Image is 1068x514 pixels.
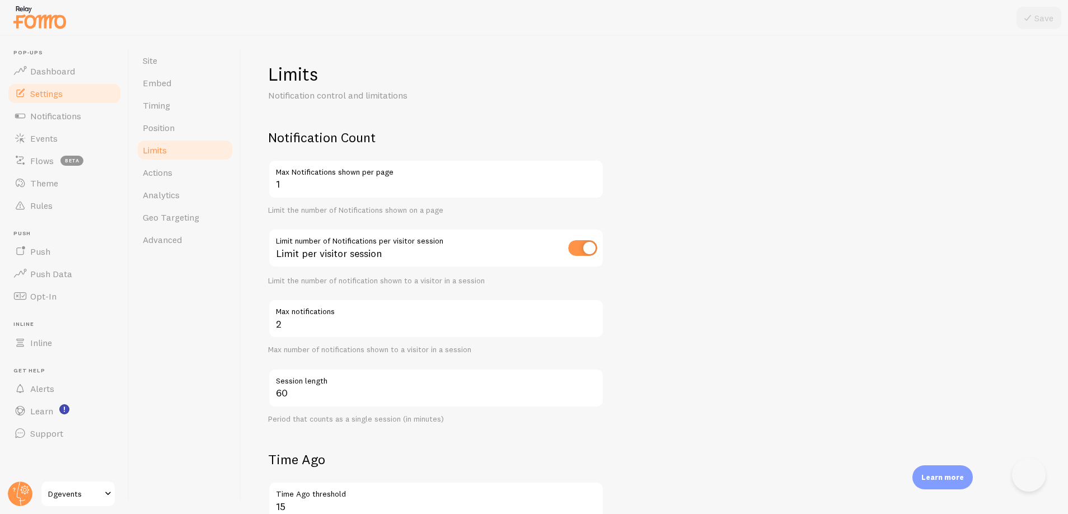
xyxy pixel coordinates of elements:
[30,66,75,77] span: Dashboard
[143,167,172,178] span: Actions
[7,194,122,217] a: Rules
[12,3,68,31] img: fomo-relay-logo-orange.svg
[7,331,122,354] a: Inline
[268,89,537,102] p: Notification control and limitations
[268,276,604,286] div: Limit the number of notification shown to a visitor in a session
[143,77,171,88] span: Embed
[7,127,122,149] a: Events
[7,172,122,194] a: Theme
[268,299,604,318] label: Max notifications
[143,122,175,133] span: Position
[136,94,234,116] a: Timing
[1012,458,1046,492] iframe: Help Scout Beacon - Open
[30,405,53,417] span: Learn
[7,240,122,263] a: Push
[30,133,58,144] span: Events
[7,285,122,307] a: Opt-In
[30,337,52,348] span: Inline
[7,400,122,422] a: Learn
[30,155,54,166] span: Flows
[7,60,122,82] a: Dashboard
[268,451,604,468] h2: Time Ago
[268,205,604,216] div: Limit the number of Notifications shown on a page
[268,345,604,355] div: Max number of notifications shown to a visitor in a session
[7,149,122,172] a: Flows beta
[30,200,53,211] span: Rules
[7,82,122,105] a: Settings
[268,63,604,86] h1: Limits
[912,465,973,489] div: Learn more
[13,321,122,328] span: Inline
[40,480,116,507] a: Dgevents
[136,49,234,72] a: Site
[13,49,122,57] span: Pop-ups
[136,139,234,161] a: Limits
[30,177,58,189] span: Theme
[59,404,69,414] svg: <p>Watch New Feature Tutorials!</p>
[136,228,234,251] a: Advanced
[7,263,122,285] a: Push Data
[7,105,122,127] a: Notifications
[60,156,83,166] span: beta
[136,184,234,206] a: Analytics
[136,206,234,228] a: Geo Targeting
[30,268,72,279] span: Push Data
[143,189,180,200] span: Analytics
[30,428,63,439] span: Support
[30,88,63,99] span: Settings
[30,291,57,302] span: Opt-In
[48,487,101,501] span: Dgevents
[143,234,182,245] span: Advanced
[136,161,234,184] a: Actions
[921,472,964,483] p: Learn more
[7,422,122,445] a: Support
[13,367,122,375] span: Get Help
[7,377,122,400] a: Alerts
[143,212,199,223] span: Geo Targeting
[268,129,604,146] h2: Notification Count
[268,299,604,338] input: 5
[30,383,54,394] span: Alerts
[268,414,604,424] div: Period that counts as a single session (in minutes)
[136,72,234,94] a: Embed
[268,368,604,387] label: Session length
[143,55,157,66] span: Site
[136,116,234,139] a: Position
[268,482,604,501] label: Time Ago threshold
[143,100,170,111] span: Timing
[268,160,604,179] label: Max Notifications shown per page
[30,246,50,257] span: Push
[268,228,604,269] div: Limit per visitor session
[143,144,167,156] span: Limits
[30,110,81,122] span: Notifications
[13,230,122,237] span: Push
